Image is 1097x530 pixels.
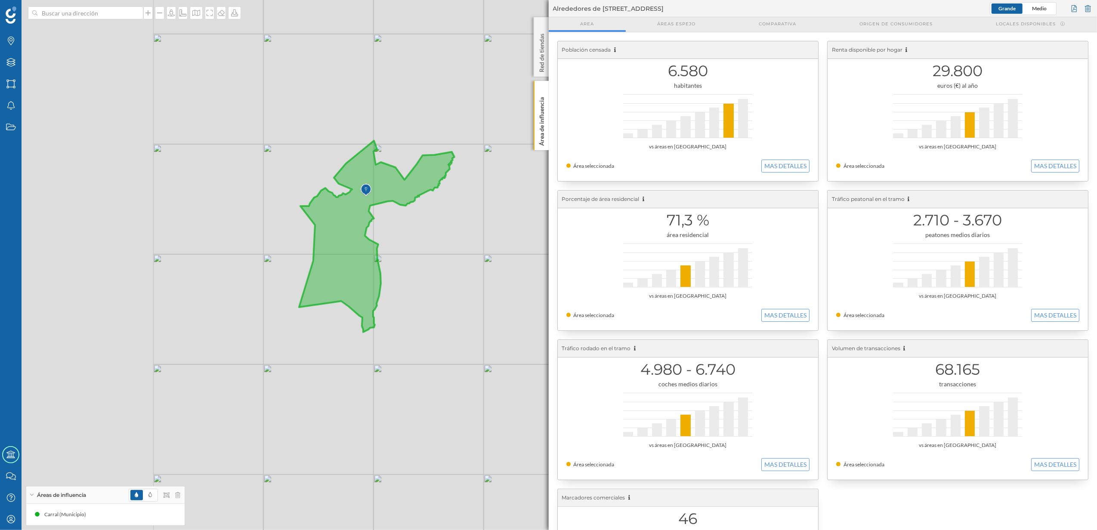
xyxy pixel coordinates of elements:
[537,94,546,146] p: Área de influencia
[844,163,884,169] span: Área seleccionada
[566,63,810,79] h1: 6.580
[37,491,86,499] span: Áreas de influencia
[836,212,1079,228] h1: 2.710 - 3.670
[566,212,810,228] h1: 71,3 %
[836,441,1079,450] div: vs áreas en [GEOGRAPHIC_DATA]
[1032,5,1047,12] span: Medio
[828,41,1088,59] div: Renta disponible por hogar
[859,21,933,27] span: Origen de consumidores
[836,361,1079,378] h1: 68.165
[759,21,796,27] span: Comparativa
[17,6,48,14] span: Soporte
[566,511,810,527] h1: 46
[566,142,810,151] div: vs áreas en [GEOGRAPHIC_DATA]
[844,312,884,318] span: Área seleccionada
[1031,458,1079,471] button: MAS DETALLES
[360,182,371,199] img: Marker
[828,340,1088,357] div: Volumen de transacciones
[6,6,16,24] img: Geoblink Logo
[574,461,615,468] span: Área seleccionada
[558,340,818,357] div: Tráfico rodado en el tramo
[558,41,818,59] div: Población censada
[998,5,1016,12] span: Grande
[574,163,615,169] span: Área seleccionada
[844,461,884,468] span: Área seleccionada
[537,30,546,72] p: Red de tiendas
[657,21,695,27] span: Áreas espejo
[836,380,1079,388] div: transacciones
[553,4,664,13] span: Alrededores de [STREET_ADDRESS]
[761,309,810,322] button: MAS DETALLES
[836,292,1079,300] div: vs áreas en [GEOGRAPHIC_DATA]
[836,231,1079,239] div: peatones medios diarios
[574,312,615,318] span: Área seleccionada
[566,292,810,300] div: vs áreas en [GEOGRAPHIC_DATA]
[566,81,810,90] div: habitantes
[761,458,810,471] button: MAS DETALLES
[836,142,1079,151] div: vs áreas en [GEOGRAPHIC_DATA]
[836,81,1079,90] div: euros (€) al año
[558,191,818,208] div: Porcentaje de área residencial
[44,510,90,519] div: Carral (Municipio)
[566,361,810,378] h1: 4.980 - 6.740
[558,489,818,507] div: Marcadores comerciales
[828,191,1088,208] div: Tráfico peatonal en el tramo
[836,63,1079,79] h1: 29.800
[566,380,810,388] div: coches medios diarios
[1031,309,1079,322] button: MAS DETALLES
[566,441,810,450] div: vs áreas en [GEOGRAPHIC_DATA]
[761,160,810,173] button: MAS DETALLES
[996,21,1056,27] span: Locales disponibles
[566,231,810,239] div: área residencial
[1031,160,1079,173] button: MAS DETALLES
[580,21,594,27] span: Area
